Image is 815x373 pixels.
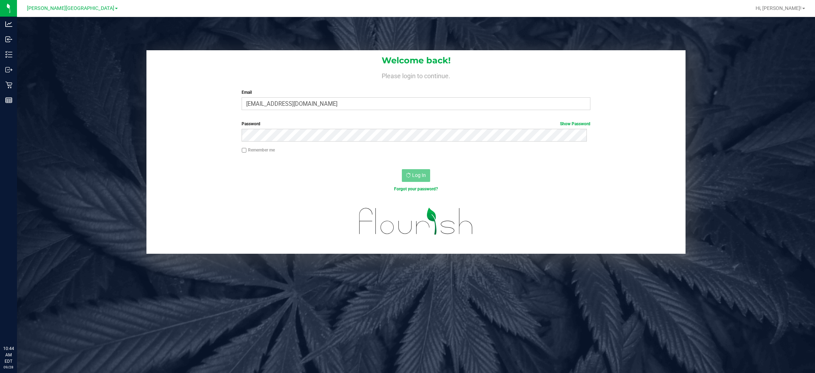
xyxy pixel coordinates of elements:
[242,148,247,153] input: Remember me
[5,66,12,73] inline-svg: Outbound
[349,200,484,243] img: flourish_logo.svg
[242,121,260,126] span: Password
[756,5,802,11] span: Hi, [PERSON_NAME]!
[412,172,426,178] span: Log In
[146,56,686,65] h1: Welcome back!
[27,5,114,11] span: [PERSON_NAME][GEOGRAPHIC_DATA]
[242,89,590,96] label: Email
[5,21,12,28] inline-svg: Analytics
[560,121,590,126] a: Show Password
[3,345,14,365] p: 10:44 AM EDT
[5,36,12,43] inline-svg: Inbound
[402,169,430,182] button: Log In
[5,97,12,104] inline-svg: Reports
[394,186,438,191] a: Forgot your password?
[3,365,14,370] p: 09/28
[5,81,12,88] inline-svg: Retail
[146,71,686,79] h4: Please login to continue.
[5,51,12,58] inline-svg: Inventory
[242,147,275,153] label: Remember me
